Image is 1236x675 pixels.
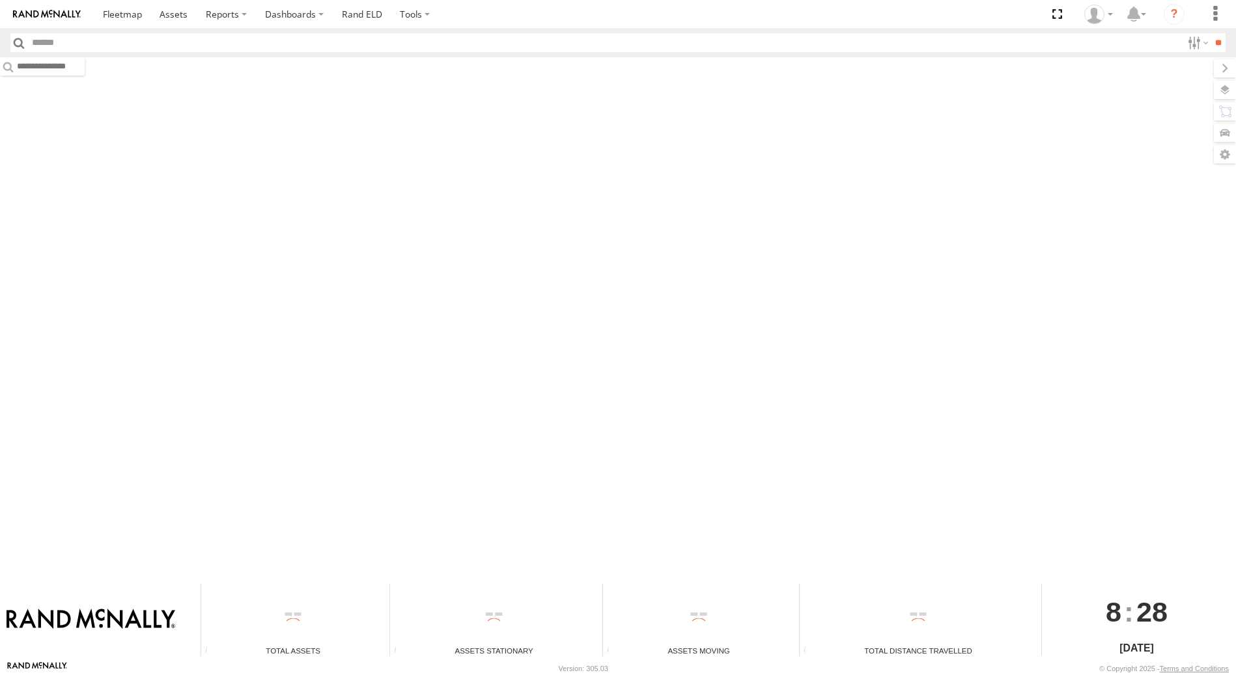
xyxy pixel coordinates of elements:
[201,645,385,656] div: Total Assets
[1164,4,1185,25] i: ?
[1160,665,1229,672] a: Terms and Conditions
[1042,640,1231,656] div: [DATE]
[1099,665,1229,672] div: © Copyright 2025 -
[1214,145,1236,164] label: Map Settings
[7,609,175,631] img: Rand McNally
[800,646,819,656] div: Total distance travelled by all assets within specified date range and applied filters
[1136,584,1168,640] span: 28
[1106,584,1121,640] span: 8
[1042,584,1231,640] div: :
[1183,33,1211,52] label: Search Filter Options
[7,662,67,675] a: Visit our Website
[390,645,598,656] div: Assets Stationary
[390,646,410,656] div: Total number of assets current stationary.
[800,645,1037,656] div: Total Distance Travelled
[13,10,81,19] img: rand-logo.svg
[201,646,221,656] div: Total number of Enabled Assets
[559,665,608,672] div: Version: 305.03
[1080,5,1117,24] div: Gene Roberts
[603,645,794,656] div: Assets Moving
[603,646,623,656] div: Total number of assets current in transit.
